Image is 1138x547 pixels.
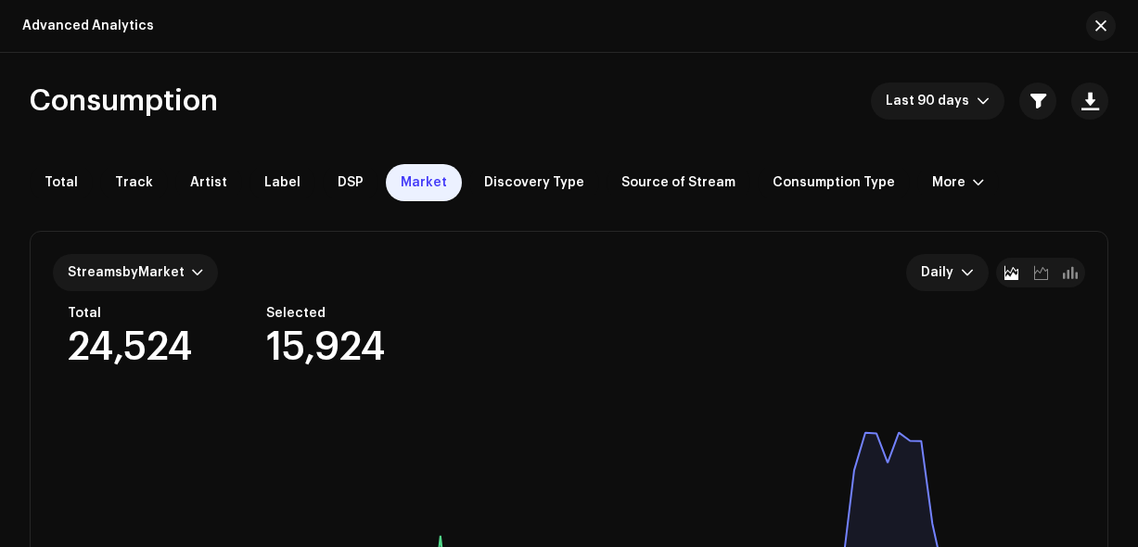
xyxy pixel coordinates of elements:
div: More [932,175,965,190]
span: DSP [338,175,364,190]
span: Market [401,175,447,190]
div: Selected [266,306,385,321]
span: Label [264,175,300,190]
div: dropdown trigger [961,254,974,291]
div: dropdown trigger [977,83,990,120]
span: Daily [921,254,961,291]
span: Source of Stream [621,175,735,190]
span: Discovery Type [484,175,584,190]
span: Consumption Type [773,175,895,190]
span: Last 90 days [886,83,977,120]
